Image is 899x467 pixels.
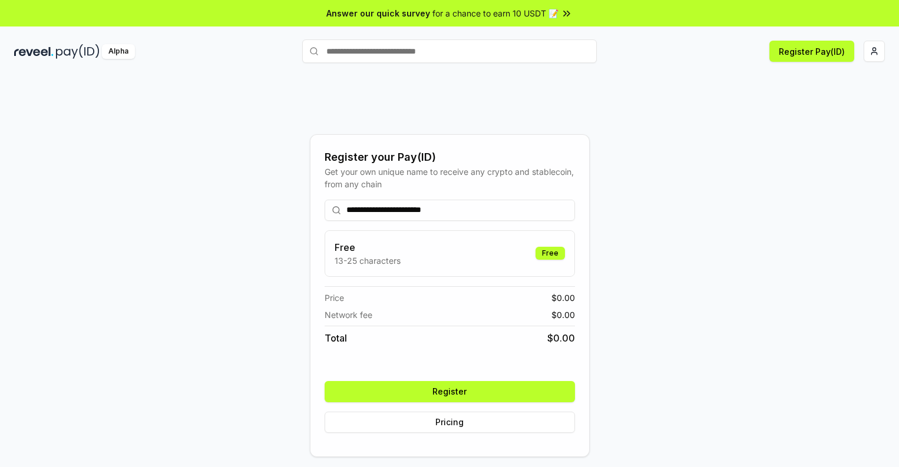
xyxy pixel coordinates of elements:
[551,292,575,304] span: $ 0.00
[325,149,575,165] div: Register your Pay(ID)
[326,7,430,19] span: Answer our quick survey
[551,309,575,321] span: $ 0.00
[335,240,401,254] h3: Free
[536,247,565,260] div: Free
[325,309,372,321] span: Network fee
[102,44,135,59] div: Alpha
[14,44,54,59] img: reveel_dark
[547,331,575,345] span: $ 0.00
[325,412,575,433] button: Pricing
[56,44,100,59] img: pay_id
[335,254,401,267] p: 13-25 characters
[325,292,344,304] span: Price
[769,41,854,62] button: Register Pay(ID)
[325,381,575,402] button: Register
[325,331,347,345] span: Total
[432,7,558,19] span: for a chance to earn 10 USDT 📝
[325,165,575,190] div: Get your own unique name to receive any crypto and stablecoin, from any chain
